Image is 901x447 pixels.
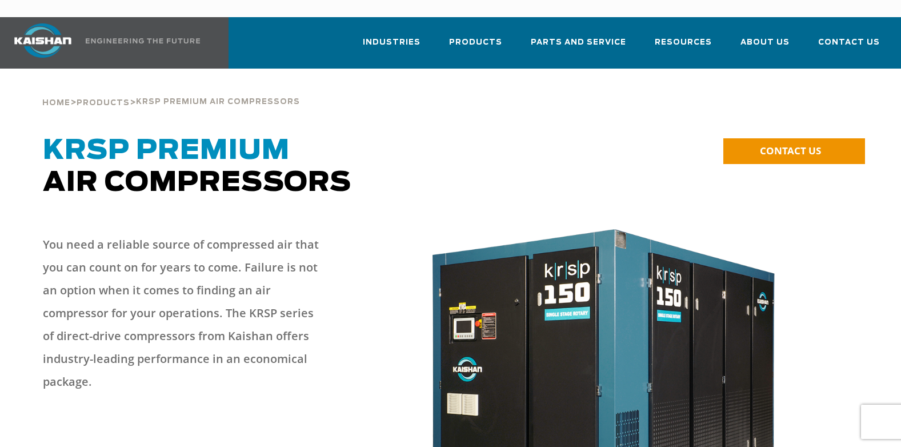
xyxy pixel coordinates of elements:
[43,137,290,165] span: KRSP Premium
[42,99,70,107] span: Home
[449,36,502,49] span: Products
[86,38,200,43] img: Engineering the future
[655,36,712,49] span: Resources
[363,27,421,66] a: Industries
[531,27,626,66] a: Parts and Service
[818,36,880,49] span: Contact Us
[760,144,821,157] span: CONTACT US
[740,36,790,49] span: About Us
[723,138,865,164] a: CONTACT US
[740,27,790,66] a: About Us
[363,36,421,49] span: Industries
[42,97,70,107] a: Home
[818,27,880,66] a: Contact Us
[43,233,322,393] p: You need a reliable source of compressed air that you can count on for years to come. Failure is ...
[77,99,130,107] span: Products
[42,69,300,112] div: > >
[43,137,351,197] span: Air Compressors
[655,27,712,66] a: Resources
[77,97,130,107] a: Products
[449,27,502,66] a: Products
[136,98,300,106] span: krsp premium air compressors
[531,36,626,49] span: Parts and Service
